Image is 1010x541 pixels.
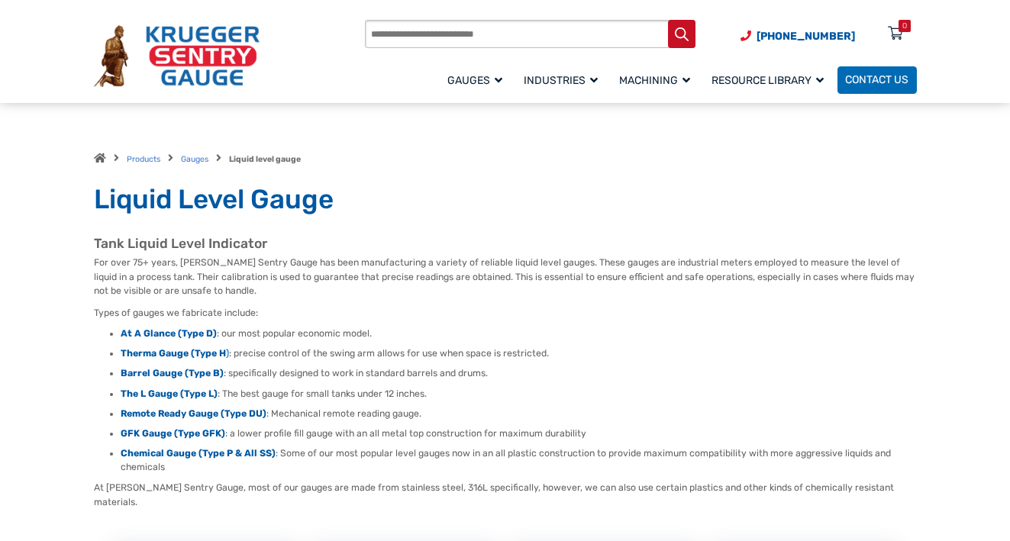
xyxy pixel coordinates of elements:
a: Products [127,154,160,164]
strong: Liquid level gauge [229,154,301,164]
a: At A Glance (Type D) [121,328,217,339]
a: Gauges [181,154,208,164]
span: Resource Library [712,74,824,87]
a: Barrel Gauge (Type B) [121,368,224,378]
li: : Mechanical remote reading gauge. [121,407,917,421]
li: : Some of our most popular level gauges now in an all plastic construction to provide maximum com... [121,447,917,474]
li: : specifically designed to work in standard barrels and drums. [121,367,917,381]
li: : precise control of the swing arm allows for use when space is restricted. [121,347,917,361]
img: Krueger Sentry Gauge [94,25,260,86]
h2: Tank Liquid Level Indicator [94,236,917,253]
span: Contact Us [845,74,908,87]
span: Gauges [447,74,502,87]
li: : The best gauge for small tanks under 12 inches. [121,388,917,401]
a: Machining [611,64,704,95]
a: Chemical Gauge (Type P & All SS) [121,448,276,459]
p: For over 75+ years, [PERSON_NAME] Sentry Gauge has been manufacturing a variety of reliable liqui... [94,256,917,298]
a: Therma Gauge (Type H) [121,348,229,359]
a: The L Gauge (Type L) [121,388,218,399]
p: Types of gauges we fabricate include: [94,306,917,320]
a: Remote Ready Gauge (Type DU) [121,408,266,419]
span: Industries [524,74,598,87]
div: 0 [902,20,907,32]
li: : a lower profile fill gauge with an all metal top construction for maximum durability [121,427,917,441]
a: GFK Gauge (Type GFK) [121,428,225,439]
span: [PHONE_NUMBER] [757,30,855,43]
p: At [PERSON_NAME] Sentry Gauge, most of our gauges are made from stainless steel, 316L specificall... [94,481,917,509]
a: Contact Us [837,66,917,94]
a: Gauges [440,64,516,95]
a: Industries [516,64,611,95]
span: Machining [619,74,690,87]
a: Phone Number (920) 434-8860 [741,28,855,44]
a: Resource Library [704,64,837,95]
strong: Therma Gauge (Type H [121,348,226,359]
h1: Liquid Level Gauge [94,183,917,217]
li: : our most popular economic model. [121,327,917,341]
